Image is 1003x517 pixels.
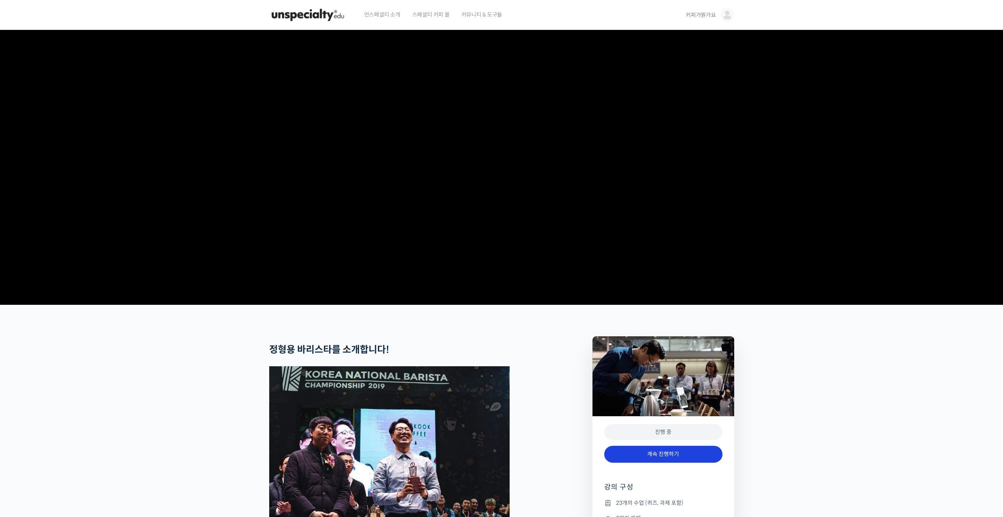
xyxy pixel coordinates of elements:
[25,261,30,268] span: 홈
[604,482,722,498] h4: 강의 구성
[52,250,102,269] a: 대화
[604,446,722,463] a: 계속 진행하기
[269,344,389,356] strong: 정형용 바리스타를 소개합니다!
[604,424,722,440] div: 진행 중
[102,250,151,269] a: 설정
[122,261,131,268] span: 설정
[604,498,722,508] li: 23개의 수업 (퀴즈, 과제 포함)
[72,262,82,268] span: 대화
[686,11,716,19] span: 커피가뭔가요
[2,250,52,269] a: 홈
